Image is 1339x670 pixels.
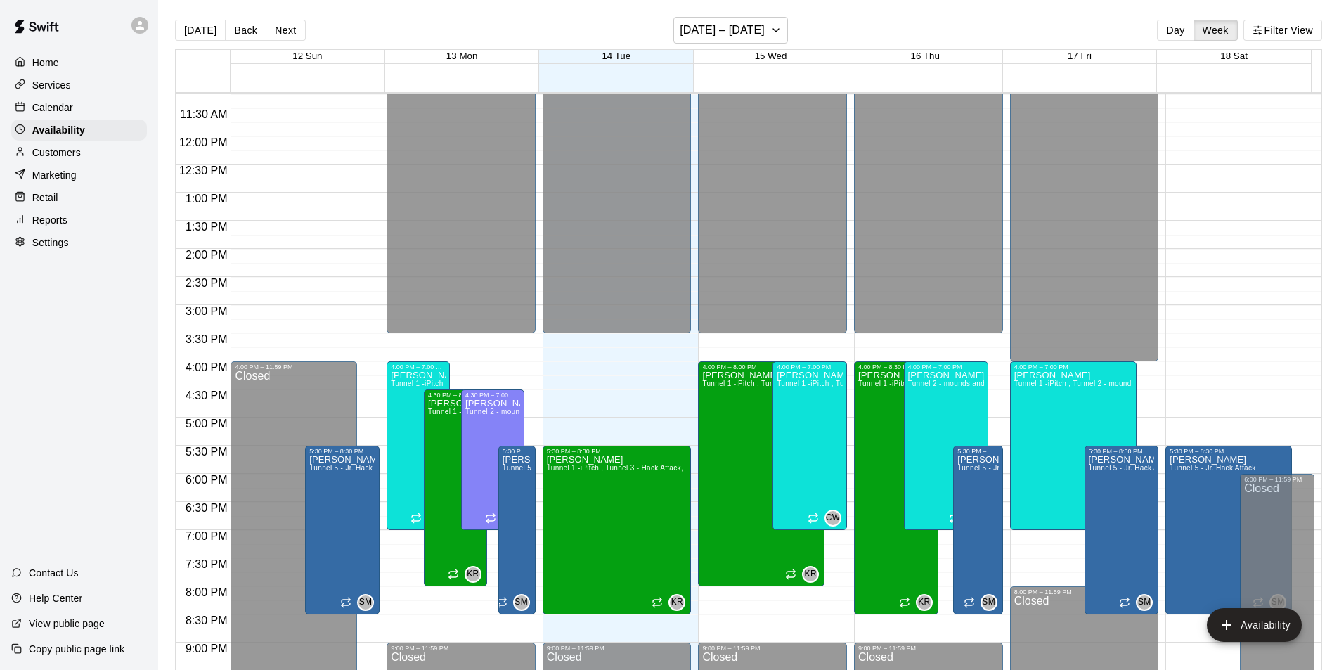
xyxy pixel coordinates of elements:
[182,530,231,542] span: 7:00 PM
[547,464,950,472] span: Tunnel 1 -iPitch , Tunnel 3 - Hack Attack, Tunnel 4 - Jr Hack Attack, Tunnel 5 - Jr. Hack Attack,...
[755,51,787,61] button: 15 Wed
[176,108,231,120] span: 11:30 AM
[11,52,147,73] div: Home
[266,20,305,41] button: Next
[1194,20,1238,41] button: Week
[824,510,841,527] div: Caden Wallace
[182,193,231,205] span: 1:00 PM
[547,448,687,455] div: 5:30 PM – 8:30 PM
[465,392,520,399] div: 4:30 PM – 7:00 PM
[1014,588,1155,595] div: 8:00 PM – 11:59 PM
[808,513,819,524] span: Recurring availability
[982,595,995,610] span: SM
[32,78,71,92] p: Services
[858,363,934,371] div: 4:00 PM – 8:30 PM
[1207,608,1302,642] button: add
[543,446,692,614] div: 5:30 PM – 8:30 PM: Available
[671,595,683,610] span: KR
[1068,51,1092,61] span: 17 Fri
[391,645,531,652] div: 9:00 PM – 11:59 PM
[29,617,105,631] p: View public page
[182,249,231,261] span: 2:00 PM
[182,333,231,345] span: 3:30 PM
[698,361,824,586] div: 4:00 PM – 8:00 PM: Available
[11,210,147,231] a: Reports
[305,446,380,614] div: 5:30 PM – 8:30 PM: Available
[292,51,322,61] button: 12 Sun
[465,408,659,415] span: Tunnel 2 - mounds and MOCAP, Tunnel 4 - Jr Hack Attack
[11,187,147,208] div: Retail
[309,464,395,472] span: Tunnel 5 - Jr. Hack Attack
[428,408,831,415] span: Tunnel 1 -iPitch , Tunnel 3 - Hack Attack, Tunnel 4 - Jr Hack Attack, Tunnel 5 - Jr. Hack Attack,...
[359,595,373,610] span: SM
[673,17,788,44] button: [DATE] – [DATE]
[957,448,999,455] div: 5:30 PM – 8:30 PM
[785,569,796,580] span: Recurring availability
[964,597,975,608] span: Recurring availability
[11,97,147,118] div: Calendar
[182,361,231,373] span: 4:00 PM
[1220,51,1248,61] button: 18 Sat
[461,389,524,530] div: 4:30 PM – 7:00 PM: Available
[826,511,841,525] span: CW
[854,361,938,614] div: 4:00 PM – 8:30 PM: Available
[182,474,231,486] span: 6:00 PM
[772,361,847,530] div: 4:00 PM – 7:00 PM: Available
[176,136,231,148] span: 12:00 PM
[32,123,85,137] p: Availability
[802,566,819,583] div: Kevin Reeves
[1089,448,1155,455] div: 5:30 PM – 8:30 PM
[428,392,483,399] div: 4:30 PM – 8:00 PM
[911,51,940,61] span: 16 Thu
[1085,446,1159,614] div: 5:30 PM – 8:30 PM: Available
[235,363,353,371] div: 4:00 PM – 11:59 PM
[32,146,81,160] p: Customers
[448,569,459,580] span: Recurring availability
[182,446,231,458] span: 5:30 PM
[1089,464,1175,472] span: Tunnel 5 - Jr. Hack Attack
[805,567,817,581] span: KR
[668,594,685,611] div: Kevin Reeves
[176,165,231,176] span: 12:30 PM
[547,645,687,652] div: 9:00 PM – 11:59 PM
[11,142,147,163] a: Customers
[391,363,446,371] div: 4:00 PM – 7:00 PM
[11,232,147,253] a: Settings
[11,75,147,96] div: Services
[1157,20,1194,41] button: Day
[309,448,375,455] div: 5:30 PM – 8:30 PM
[465,566,481,583] div: Kevin Reeves
[1010,361,1137,530] div: 4:00 PM – 7:00 PM: Available
[11,165,147,186] div: Marketing
[1014,363,1132,371] div: 4:00 PM – 7:00 PM
[410,513,422,524] span: Recurring availability
[11,120,147,141] a: Availability
[652,597,663,608] span: Recurring availability
[918,595,930,610] span: KR
[182,418,231,430] span: 5:00 PM
[32,168,77,182] p: Marketing
[32,236,69,250] p: Settings
[182,389,231,401] span: 4:30 PM
[446,51,477,61] button: 13 Mon
[182,643,231,655] span: 9:00 PM
[32,56,59,70] p: Home
[513,594,530,611] div: Sam Manwarren
[981,594,997,611] div: Sam Manwarren
[424,389,487,586] div: 4:30 PM – 8:00 PM: Available
[29,591,82,605] p: Help Center
[858,645,999,652] div: 9:00 PM – 11:59 PM
[467,567,479,581] span: KR
[602,51,630,61] button: 14 Tue
[485,513,496,524] span: Recurring availability
[225,20,266,41] button: Back
[702,645,843,652] div: 9:00 PM – 11:59 PM
[515,595,528,610] span: SM
[182,502,231,514] span: 6:30 PM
